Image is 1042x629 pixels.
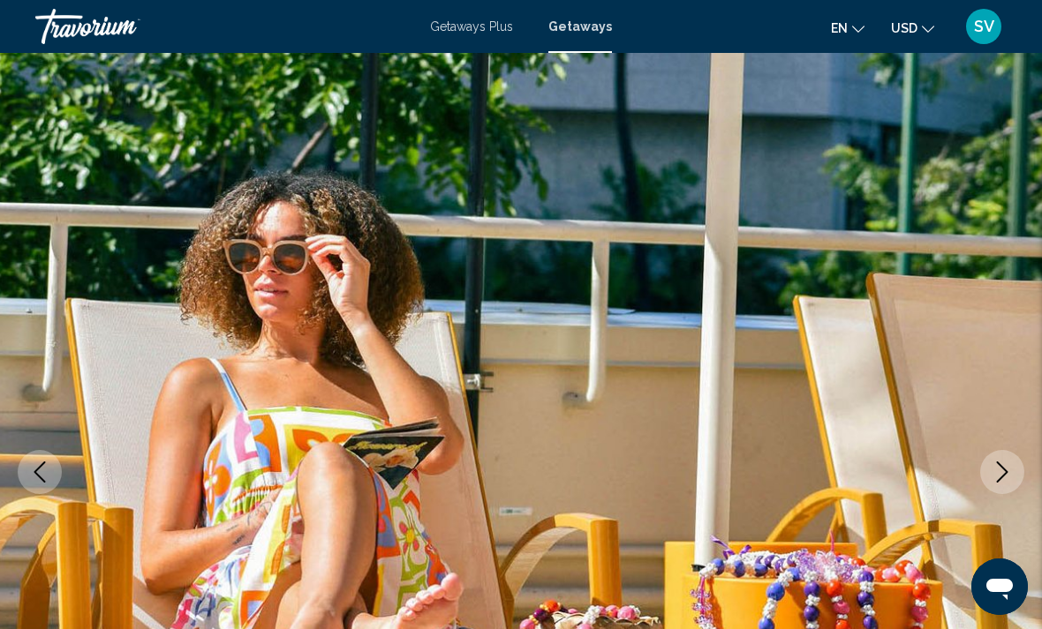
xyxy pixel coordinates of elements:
[961,8,1007,45] button: User Menu
[891,15,934,41] button: Change currency
[18,450,62,494] button: Previous image
[831,15,865,41] button: Change language
[974,18,994,35] span: SV
[891,21,917,35] span: USD
[980,450,1024,494] button: Next image
[35,9,412,44] a: Travorium
[548,19,612,34] a: Getaways
[430,19,513,34] a: Getaways Plus
[971,558,1028,615] iframe: Button to launch messaging window
[831,21,848,35] span: en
